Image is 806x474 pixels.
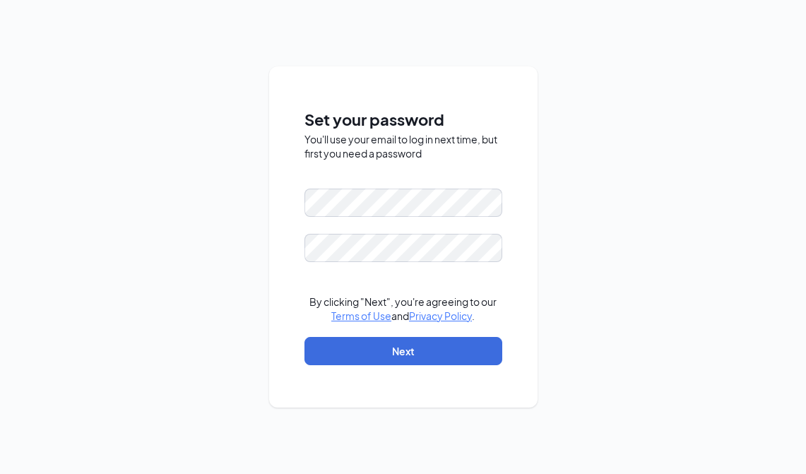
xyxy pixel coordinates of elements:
[304,295,502,323] div: By clicking "Next", you're agreeing to our and .
[331,309,391,322] a: Terms of Use
[409,309,472,322] a: Privacy Policy
[304,132,502,160] div: You'll use your email to log in next time, but first you need a password
[304,107,502,132] span: Set your password
[304,337,502,365] button: Next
